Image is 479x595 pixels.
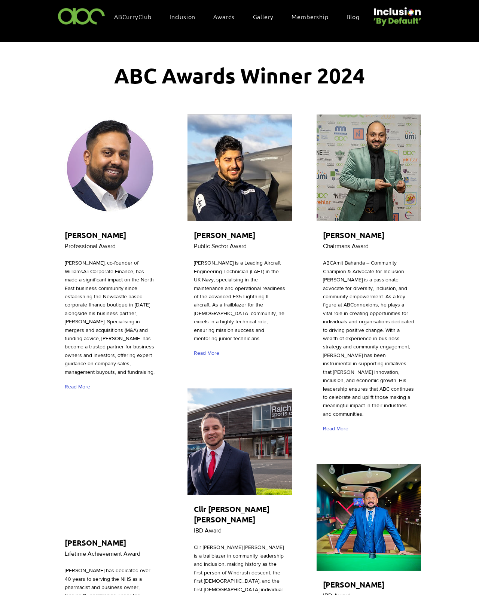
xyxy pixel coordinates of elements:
[323,243,369,249] span: Chairmans Award
[323,422,352,435] a: Read More
[194,504,269,524] span: Cllr [PERSON_NAME] [PERSON_NAME]
[317,115,421,221] img: Amit Bahanda
[210,9,246,24] div: Awards
[65,260,155,375] span: [PERSON_NAME], co-founder of WilliamsAli Corporate Finance, has made a significant impact on the ...
[194,230,255,240] span: [PERSON_NAME]
[347,12,360,21] span: Blog
[187,115,292,221] img: Akmal Akmed
[65,230,126,240] span: [PERSON_NAME]
[323,260,414,416] span: ABCAmit Bahanda – Community Champion & Advocate for Inclusion [PERSON_NAME] is a passionate advoc...
[187,388,292,495] img: Cllr Stephen Lewis Elms
[343,9,371,24] a: Blog
[323,580,384,589] span: [PERSON_NAME]
[110,9,163,24] a: ABCurryClub
[65,243,116,249] span: Professional Award
[65,383,90,391] span: Read More
[371,1,422,27] img: Untitled design (22).png
[317,464,421,571] img: Dr Sreejith Raveendran
[170,12,195,21] span: Inclusion
[292,12,328,21] span: Membership
[56,5,107,27] img: ABC-Logo-Blank-Background-01-01-2.png
[114,62,365,88] span: ABC Awards Winner 2024
[65,380,94,393] a: Read More
[194,347,223,360] a: Read More
[194,243,247,249] span: Public Sector Award
[58,422,163,529] img: Ash Aggarwal
[323,230,384,240] span: [PERSON_NAME]
[58,115,163,221] img: Abu Ali
[253,12,274,21] span: Gallery
[65,550,140,557] span: Lifetime Achievement Award
[166,9,207,24] div: Inclusion
[110,9,371,24] nav: Site
[194,527,222,534] span: IBD Award
[65,538,126,547] span: [PERSON_NAME]
[194,350,219,357] span: Read More
[288,9,339,24] a: Membership
[323,425,348,433] span: Read More
[249,9,285,24] a: Gallery
[114,12,152,21] span: ABCurryClub
[213,12,235,21] span: Awards
[194,260,285,341] span: [PERSON_NAME] is a Leading Aircraft Engineering Technician (LAET) in the UK Navy, specialising in...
